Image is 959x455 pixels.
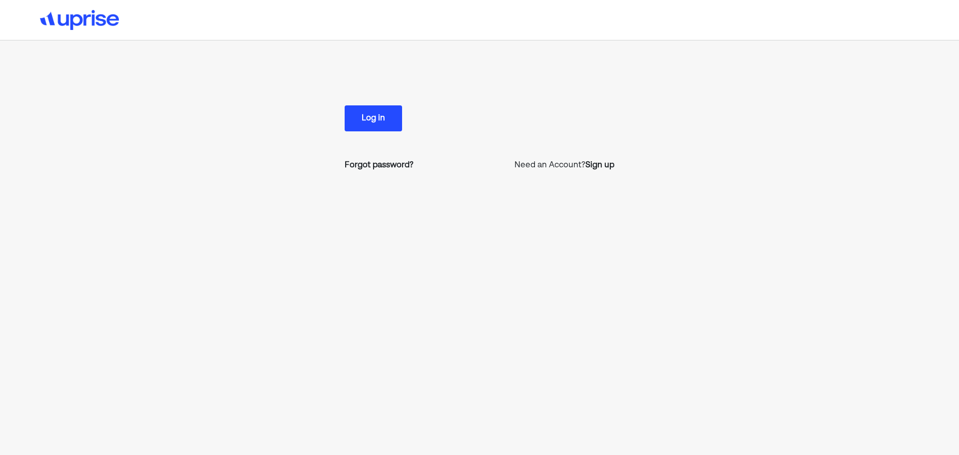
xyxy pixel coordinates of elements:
p: Need an Account? [514,159,614,171]
a: Forgot password? [345,159,414,171]
button: Log in [345,105,402,131]
a: Sign up [585,159,614,171]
